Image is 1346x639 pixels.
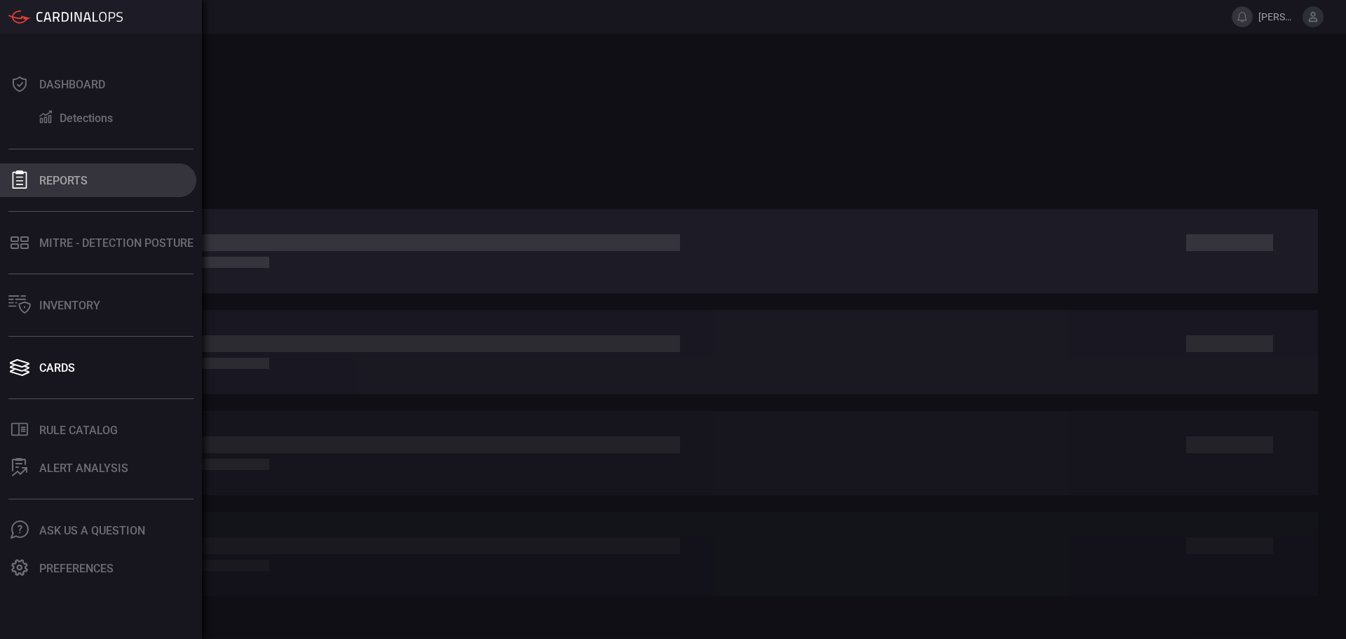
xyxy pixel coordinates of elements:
[39,424,118,437] div: Rule Catalog
[39,236,193,250] div: MITRE - Detection Posture
[39,299,100,312] div: Inventory
[39,78,105,91] div: Dashboard
[39,524,145,537] div: Ask Us A Question
[39,562,114,575] div: Preferences
[39,361,75,375] div: Cards
[39,174,88,187] div: Reports
[1258,11,1297,22] span: [PERSON_NAME][EMAIL_ADDRESS][PERSON_NAME][DOMAIN_NAME]
[39,462,128,475] div: ALERT ANALYSIS
[60,112,113,125] div: Detections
